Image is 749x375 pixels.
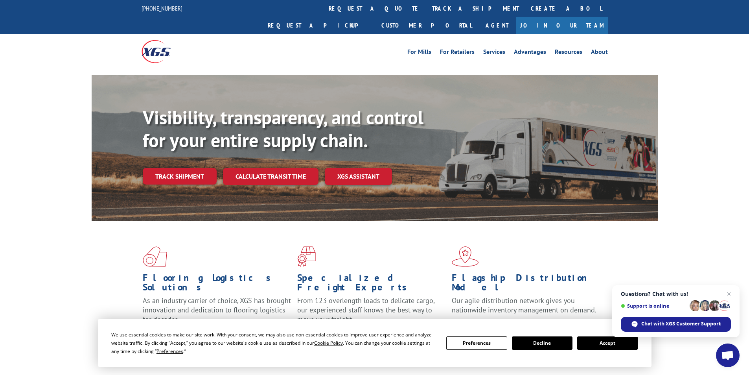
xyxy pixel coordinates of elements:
a: Calculate transit time [223,168,318,185]
a: Track shipment [143,168,217,185]
span: Cookie Policy [314,340,343,346]
span: Our agile distribution network gives you nationwide inventory management on demand. [452,296,596,314]
h1: Specialized Freight Experts [297,273,446,296]
a: Agent [478,17,516,34]
a: Join Our Team [516,17,608,34]
a: For Retailers [440,49,475,57]
a: XGS ASSISTANT [325,168,392,185]
button: Preferences [446,336,507,350]
img: xgs-icon-flagship-distribution-model-red [452,246,479,267]
a: About [591,49,608,57]
a: Open chat [716,344,740,367]
div: Cookie Consent Prompt [98,319,651,367]
a: Request a pickup [262,17,375,34]
span: Chat with XGS Customer Support [621,317,731,332]
a: Customer Portal [375,17,478,34]
a: Advantages [514,49,546,57]
a: For Mills [407,49,431,57]
h1: Flooring Logistics Solutions [143,273,291,296]
h1: Flagship Distribution Model [452,273,600,296]
p: From 123 overlength loads to delicate cargo, our experienced staff knows the best way to move you... [297,296,446,331]
b: Visibility, transparency, and control for your entire supply chain. [143,105,423,152]
button: Decline [512,336,572,350]
a: Resources [555,49,582,57]
a: [PHONE_NUMBER] [142,4,182,12]
img: xgs-icon-focused-on-flooring-red [297,246,316,267]
span: Preferences [156,348,183,355]
div: We use essential cookies to make our site work. With your consent, we may also use non-essential ... [111,331,437,355]
span: Support is online [621,303,687,309]
a: Services [483,49,505,57]
span: As an industry carrier of choice, XGS has brought innovation and dedication to flooring logistics... [143,296,291,324]
span: Chat with XGS Customer Support [641,320,721,327]
button: Accept [577,336,638,350]
span: Questions? Chat with us! [621,291,731,297]
img: xgs-icon-total-supply-chain-intelligence-red [143,246,167,267]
